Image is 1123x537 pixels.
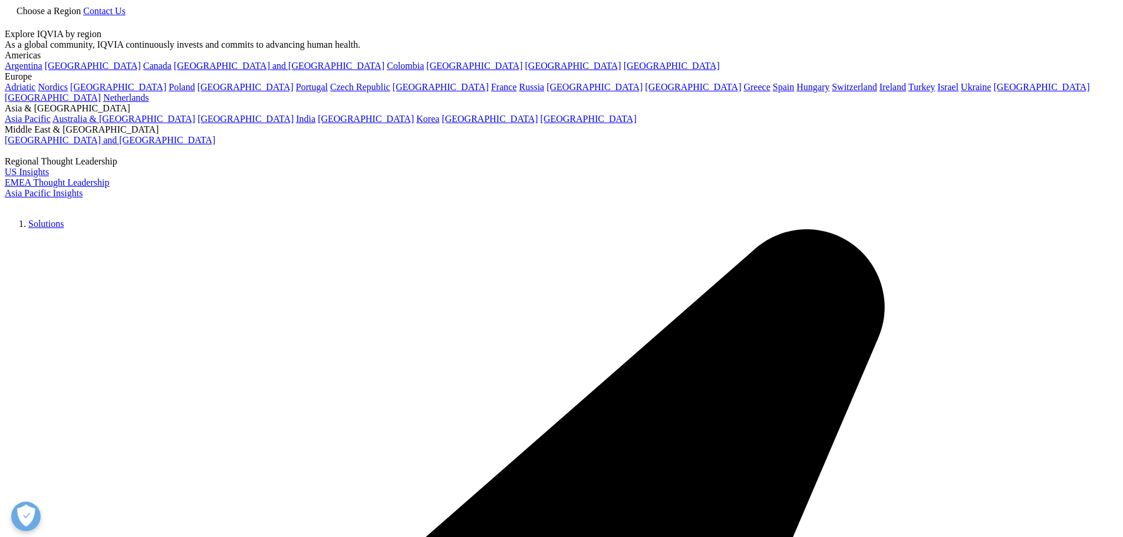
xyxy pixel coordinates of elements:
a: Spain [773,82,794,92]
a: [GEOGRAPHIC_DATA] and [GEOGRAPHIC_DATA] [174,61,384,71]
a: Contact Us [83,6,126,16]
a: Ireland [880,82,906,92]
a: Portugal [296,82,328,92]
a: [GEOGRAPHIC_DATA] [393,82,489,92]
a: Colombia [387,61,424,71]
a: Argentina [5,61,42,71]
a: [GEOGRAPHIC_DATA] [426,61,522,71]
a: [GEOGRAPHIC_DATA] [546,82,643,92]
a: [GEOGRAPHIC_DATA] [318,114,414,124]
a: [GEOGRAPHIC_DATA] [197,82,294,92]
a: [GEOGRAPHIC_DATA] [993,82,1089,92]
a: Korea [416,114,439,124]
a: [GEOGRAPHIC_DATA] [645,82,741,92]
a: [GEOGRAPHIC_DATA] [45,61,141,71]
a: [GEOGRAPHIC_DATA] [197,114,294,124]
a: Hungary [796,82,829,92]
a: Nordics [38,82,68,92]
a: Canada [143,61,172,71]
span: Choose a Region [17,6,81,16]
a: Solutions [28,219,64,229]
a: Greece [743,82,770,92]
a: [GEOGRAPHIC_DATA] [70,82,166,92]
a: [GEOGRAPHIC_DATA] [624,61,720,71]
a: Czech Republic [330,82,390,92]
a: [GEOGRAPHIC_DATA] [5,93,101,103]
a: Russia [519,82,545,92]
div: Americas [5,50,1118,61]
button: Open Preferences [11,502,41,531]
div: Asia & [GEOGRAPHIC_DATA] [5,103,1118,114]
div: As a global community, IQVIA continuously invests and commits to advancing human health. [5,39,1118,50]
a: US Insights [5,167,49,177]
div: Middle East & [GEOGRAPHIC_DATA] [5,124,1118,135]
div: Explore IQVIA by region [5,29,1118,39]
a: [GEOGRAPHIC_DATA] [541,114,637,124]
a: Israel [937,82,959,92]
a: [GEOGRAPHIC_DATA] and [GEOGRAPHIC_DATA] [5,135,215,145]
a: Australia & [GEOGRAPHIC_DATA] [52,114,195,124]
a: France [491,82,517,92]
a: Turkey [908,82,936,92]
a: EMEA Thought Leadership [5,177,109,187]
a: Switzerland [832,82,877,92]
div: Europe [5,71,1118,82]
a: Asia Pacific [5,114,51,124]
a: Poland [169,82,195,92]
a: Netherlands [103,93,149,103]
a: [GEOGRAPHIC_DATA] [442,114,538,124]
a: India [296,114,315,124]
a: Asia Pacific Insights [5,188,83,198]
a: [GEOGRAPHIC_DATA] [525,61,621,71]
div: Regional Thought Leadership [5,156,1118,167]
a: Adriatic [5,82,35,92]
a: Ukraine [961,82,992,92]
